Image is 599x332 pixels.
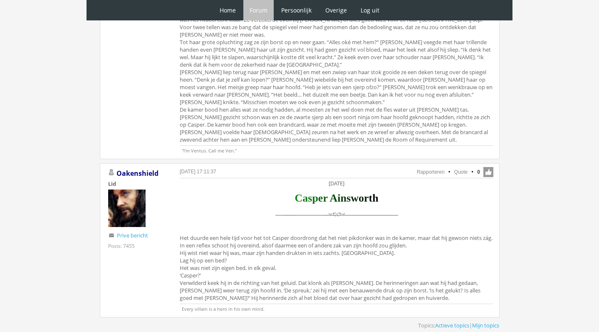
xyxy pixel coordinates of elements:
span: C [295,192,302,204]
span: e [318,192,323,204]
span: s [347,192,351,204]
p: "I'm Ventus. Call me Ven." [180,145,493,154]
a: [DATE] 17:11:37 [180,169,216,175]
img: scheidingslijn.png [272,206,401,225]
span: r [364,192,369,204]
div: [DATE] [180,180,493,187]
div: Posts: 7455 [108,242,135,250]
span: Topics: | [418,322,499,329]
img: Gebruiker is offline [108,169,115,176]
a: Prive bericht [117,232,148,239]
img: Oakenshield [108,190,146,227]
span: s [308,192,312,204]
span: o [359,192,364,204]
a: Actieve topics [435,322,469,329]
span: w [351,192,359,204]
div: Het duurde een hele tijd voor het tot Casper doordrong dat het niet pikdonker was in de kamer, ma... [180,180,493,304]
a: Quote [454,169,468,175]
span: A [330,192,338,204]
a: Rapporteren [417,169,445,175]
span: 0 [477,168,480,176]
span: Like deze post [483,167,493,177]
span: r [323,192,327,204]
div: Lid [108,180,166,187]
span: h [372,192,378,204]
span: a [302,192,308,204]
span: t [369,192,372,204]
p: Every villain is a hero in his own mind. [180,304,493,312]
a: Oakenshield [116,169,158,178]
span: i [337,192,340,204]
span: p [312,192,318,204]
span: n [341,192,347,204]
a: Mijn topics [472,322,499,329]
